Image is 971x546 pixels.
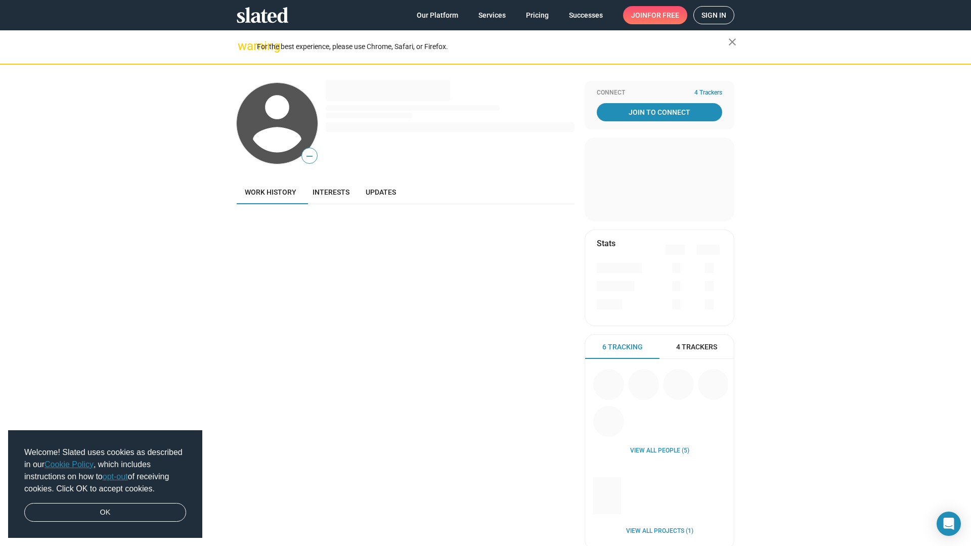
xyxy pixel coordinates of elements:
[597,89,722,97] div: Connect
[701,7,726,24] span: Sign in
[24,503,186,522] a: dismiss cookie message
[245,188,296,196] span: Work history
[623,6,687,24] a: Joinfor free
[24,446,186,495] span: Welcome! Slated uses cookies as described in our , which includes instructions on how to of recei...
[103,472,128,481] a: opt-out
[569,6,603,24] span: Successes
[561,6,611,24] a: Successes
[937,512,961,536] div: Open Intercom Messenger
[597,238,615,249] mat-card-title: Stats
[526,6,549,24] span: Pricing
[313,188,349,196] span: Interests
[647,6,679,24] span: for free
[409,6,466,24] a: Our Platform
[237,180,304,204] a: Work history
[417,6,458,24] span: Our Platform
[599,103,720,121] span: Join To Connect
[45,460,94,469] a: Cookie Policy
[676,342,717,352] span: 4 Trackers
[693,6,734,24] a: Sign in
[518,6,557,24] a: Pricing
[358,180,404,204] a: Updates
[302,150,317,163] span: —
[238,40,250,52] mat-icon: warning
[597,103,722,121] a: Join To Connect
[257,40,728,54] div: For the best experience, please use Chrome, Safari, or Firefox.
[694,89,722,97] span: 4 Trackers
[478,6,506,24] span: Services
[366,188,396,196] span: Updates
[626,527,693,535] a: View all Projects (1)
[470,6,514,24] a: Services
[602,342,643,352] span: 6 Tracking
[304,180,358,204] a: Interests
[8,430,202,538] div: cookieconsent
[630,447,689,455] a: View all People (5)
[631,6,679,24] span: Join
[726,36,738,48] mat-icon: close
